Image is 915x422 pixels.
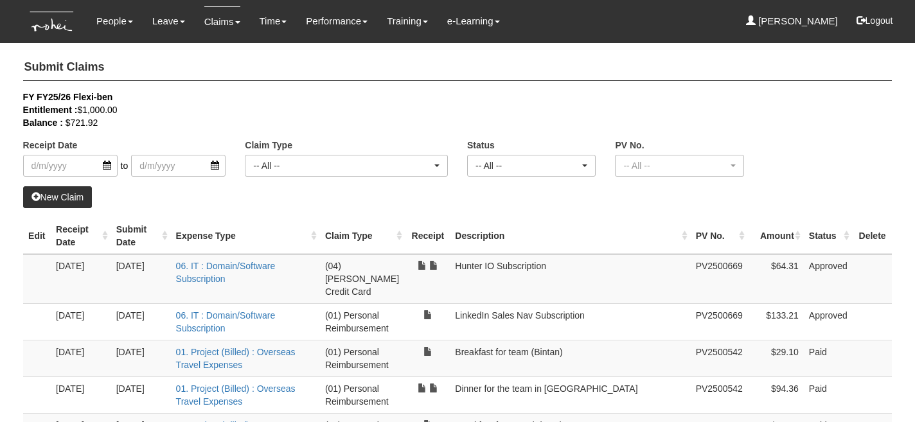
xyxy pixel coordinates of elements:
th: Receipt [405,218,450,254]
td: [DATE] [111,254,171,303]
th: Description : activate to sort column ascending [450,218,690,254]
td: PV2500669 [691,303,748,340]
button: -- All -- [615,155,743,177]
a: 01. Project (Billed) : Overseas Travel Expenses [176,347,296,370]
a: 01. Project (Billed) : Overseas Travel Expenses [176,383,296,407]
td: [DATE] [51,376,111,413]
a: Claims [204,6,240,37]
div: -- All -- [253,159,432,172]
a: New Claim [23,186,93,208]
th: Delete [853,218,893,254]
div: -- All -- [475,159,580,172]
label: Receipt Date [23,139,78,152]
td: (01) Personal Reimbursement [320,376,405,413]
h4: Submit Claims [23,55,893,81]
input: d/m/yyyy [131,155,226,177]
a: 06. IT : Domain/Software Subscription [176,310,276,333]
td: (01) Personal Reimbursement [320,303,405,340]
div: -- All -- [623,159,727,172]
a: People [96,6,133,36]
td: PV2500542 [691,376,748,413]
label: Claim Type [245,139,292,152]
td: Approved [804,254,853,303]
td: [DATE] [51,254,111,303]
td: $133.21 [748,303,804,340]
td: Breakfast for team (Bintan) [450,340,690,376]
button: -- All -- [245,155,448,177]
th: Claim Type : activate to sort column ascending [320,218,405,254]
label: PV No. [615,139,644,152]
input: d/m/yyyy [23,155,118,177]
th: Submit Date : activate to sort column ascending [111,218,171,254]
td: [DATE] [111,340,171,376]
td: [DATE] [111,303,171,340]
th: Edit [23,218,51,254]
td: PV2500669 [691,254,748,303]
label: Status [467,139,495,152]
th: Status : activate to sort column ascending [804,218,853,254]
td: [DATE] [111,376,171,413]
b: Entitlement : [23,105,78,115]
a: Performance [306,6,368,36]
th: PV No. : activate to sort column ascending [691,218,748,254]
td: [DATE] [51,303,111,340]
td: Paid [804,340,853,376]
td: Approved [804,303,853,340]
a: Training [387,6,428,36]
div: $1,000.00 [23,103,873,116]
a: 06. IT : Domain/Software Subscription [176,261,276,284]
button: Logout [848,5,902,36]
th: Expense Type : activate to sort column ascending [171,218,320,254]
b: Balance : [23,118,63,128]
td: [DATE] [51,340,111,376]
span: $721.92 [66,118,98,128]
th: Receipt Date : activate to sort column ascending [51,218,111,254]
span: to [118,155,132,177]
td: $29.10 [748,340,804,376]
td: Paid [804,376,853,413]
iframe: chat widget [861,371,902,409]
button: -- All -- [467,155,596,177]
a: Time [260,6,287,36]
a: Leave [152,6,185,36]
td: $94.36 [748,376,804,413]
td: PV2500542 [691,340,748,376]
td: LinkedIn Sales Nav Subscription [450,303,690,340]
td: (01) Personal Reimbursement [320,340,405,376]
b: FY FY25/26 Flexi-ben [23,92,113,102]
a: [PERSON_NAME] [746,6,838,36]
td: Dinner for the team in [GEOGRAPHIC_DATA] [450,376,690,413]
th: Amount : activate to sort column ascending [748,218,804,254]
td: $64.31 [748,254,804,303]
td: (04) [PERSON_NAME] Credit Card [320,254,405,303]
a: e-Learning [447,6,500,36]
td: Hunter IO Subscription [450,254,690,303]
